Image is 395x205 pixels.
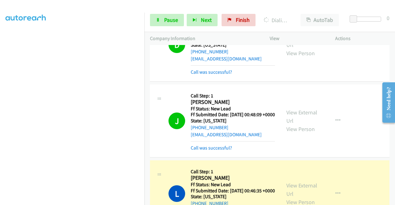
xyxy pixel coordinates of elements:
[191,125,228,130] a: [PHONE_NUMBER]
[191,132,262,137] a: [EMAIL_ADDRESS][DOMAIN_NAME]
[191,194,275,200] h5: State: [US_STATE]
[168,185,185,202] h1: L
[191,42,275,48] h5: State: [US_STATE]
[191,182,275,188] h5: Ff Status: New Lead
[236,16,250,23] span: Finish
[222,14,256,26] a: Finish
[191,99,273,106] h2: [PERSON_NAME]
[191,174,273,182] h2: [PERSON_NAME]
[191,145,232,151] a: Call was successful?
[187,14,218,26] button: Next
[286,33,317,48] a: View External Url
[191,56,262,62] a: [EMAIL_ADDRESS][DOMAIN_NAME]
[191,49,228,55] a: [PHONE_NUMBER]
[150,14,184,26] a: Pause
[301,14,339,26] button: AutoTab
[191,169,275,175] h5: Call Step: 1
[191,112,275,118] h5: Ff Submitted Date: [DATE] 00:48:09 +0000
[377,78,395,127] iframe: Resource Center
[286,182,317,197] a: View External Url
[286,50,315,57] a: View Person
[201,16,212,23] span: Next
[191,106,275,112] h5: Ff Status: New Lead
[150,35,259,42] p: Company Information
[168,36,185,53] h1: D
[191,188,275,194] h5: Ff Submitted Date: [DATE] 00:46:35 +0000
[286,109,317,124] a: View External Url
[168,113,185,129] h1: J
[191,93,275,99] h5: Call Step: 1
[164,16,178,23] span: Pause
[335,35,389,42] p: Actions
[387,14,389,22] div: 0
[270,35,324,42] p: View
[191,118,275,124] h5: State: [US_STATE]
[286,125,315,133] a: View Person
[264,16,289,24] p: Dialing [PERSON_NAME]
[191,69,232,75] a: Call was successful?
[353,17,381,22] div: Delay between calls (in seconds)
